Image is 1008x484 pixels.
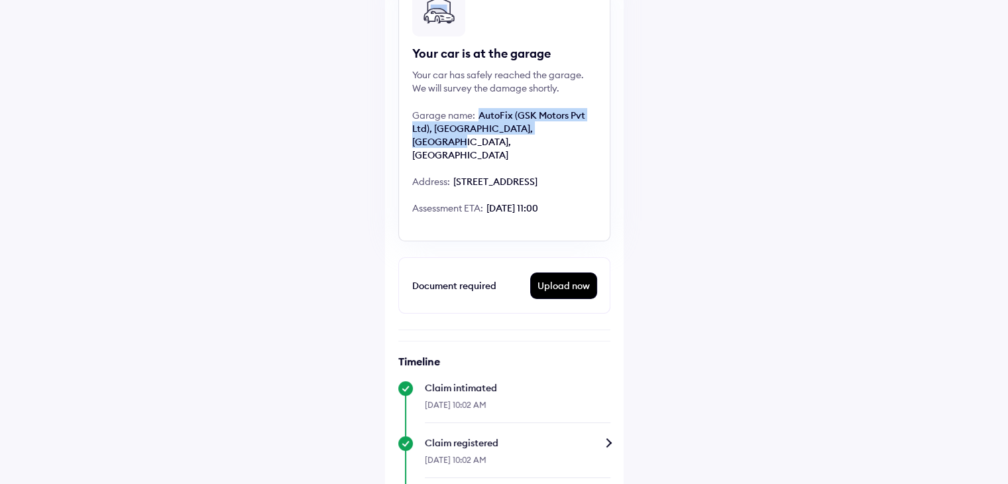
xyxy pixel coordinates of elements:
[425,394,610,423] div: [DATE] 10:02 AM
[412,46,596,62] div: Your car is at the garage
[486,202,538,214] span: [DATE] 11:00
[412,109,475,121] span: Garage name:
[412,278,531,294] div: Document required
[412,68,596,95] div: Your car has safely reached the garage. We will survey the damage shortly.
[425,381,610,394] div: Claim intimated
[425,436,610,450] div: Claim registered
[531,273,596,298] div: Upload now
[412,109,585,161] span: AutoFix (GSK Motors Pvt Ltd), [GEOGRAPHIC_DATA], [GEOGRAPHIC_DATA], [GEOGRAPHIC_DATA]
[412,202,483,214] span: Assessment ETA:
[453,176,537,188] span: [STREET_ADDRESS]
[412,176,450,188] span: Address:
[425,450,610,478] div: [DATE] 10:02 AM
[398,355,610,368] h6: Timeline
